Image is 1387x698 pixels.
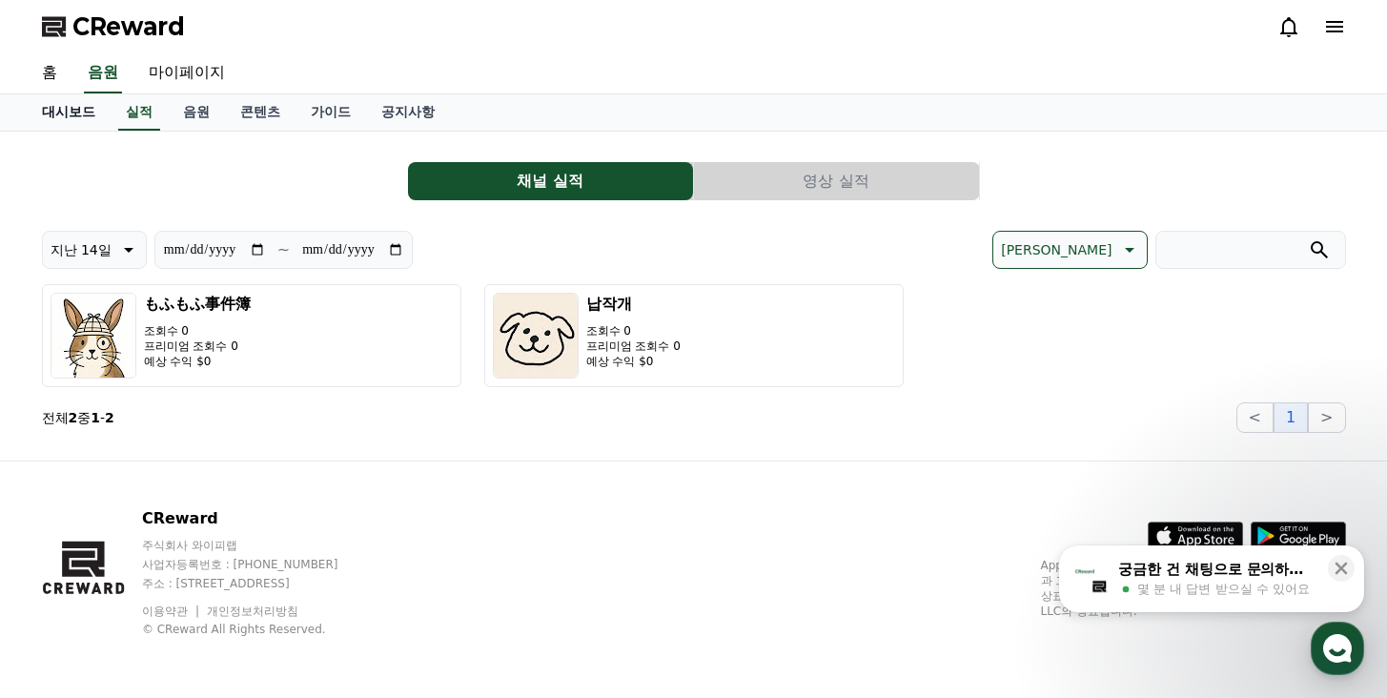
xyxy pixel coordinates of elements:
[493,293,579,379] img: 납작개
[586,293,681,316] h3: 납작개
[586,354,681,369] p: 예상 수익 $0
[142,538,375,553] p: 주식회사 와이피랩
[118,94,160,131] a: 실적
[42,231,147,269] button: 지난 14일
[295,568,317,584] span: 설정
[168,94,225,131] a: 음원
[60,568,71,584] span: 홈
[408,162,694,200] a: 채널 실적
[42,11,185,42] a: CReward
[27,94,111,131] a: 대시보드
[174,569,197,585] span: 대화
[142,605,202,618] a: 이용약관
[408,162,693,200] button: 채널 실적
[133,53,240,93] a: 마이페이지
[69,410,78,425] strong: 2
[84,53,122,93] a: 음원
[586,323,681,339] p: 조회수 0
[1001,236,1112,263] p: [PERSON_NAME]
[142,622,375,637] p: © CReward All Rights Reserved.
[142,557,375,572] p: 사업자등록번호 : [PHONE_NUMBER]
[992,231,1147,269] button: [PERSON_NAME]
[1274,402,1308,433] button: 1
[1236,402,1274,433] button: <
[586,339,681,354] p: 프리미엄 조회수 0
[246,540,366,587] a: 설정
[144,323,251,339] p: 조회수 0
[6,540,126,587] a: 홈
[142,507,375,530] p: CReward
[42,284,461,387] button: もふもふ事件簿 조회수 0 프리미엄 조회수 0 예상 수익 $0
[366,94,450,131] a: 공지사항
[296,94,366,131] a: 가이드
[694,162,979,200] button: 영상 실적
[277,238,290,261] p: ~
[105,410,114,425] strong: 2
[144,339,251,354] p: 프리미엄 조회수 0
[207,605,298,618] a: 개인정보처리방침
[225,94,296,131] a: 콘텐츠
[144,354,251,369] p: 예상 수익 $0
[51,236,112,263] p: 지난 14일
[484,284,904,387] button: 납작개 조회수 0 프리미엄 조회수 0 예상 수익 $0
[72,11,185,42] span: CReward
[142,576,375,591] p: 주소 : [STREET_ADDRESS]
[126,540,246,587] a: 대화
[694,162,980,200] a: 영상 실적
[91,410,100,425] strong: 1
[144,293,251,316] h3: もふもふ事件簿
[42,408,114,427] p: 전체 중 -
[1308,402,1345,433] button: >
[1041,558,1346,619] p: App Store, iCloud, iCloud Drive 및 iTunes Store는 미국과 그 밖의 나라 및 지역에서 등록된 Apple Inc.의 서비스 상표입니다. Goo...
[27,53,72,93] a: 홈
[51,293,136,379] img: もふもふ事件簿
